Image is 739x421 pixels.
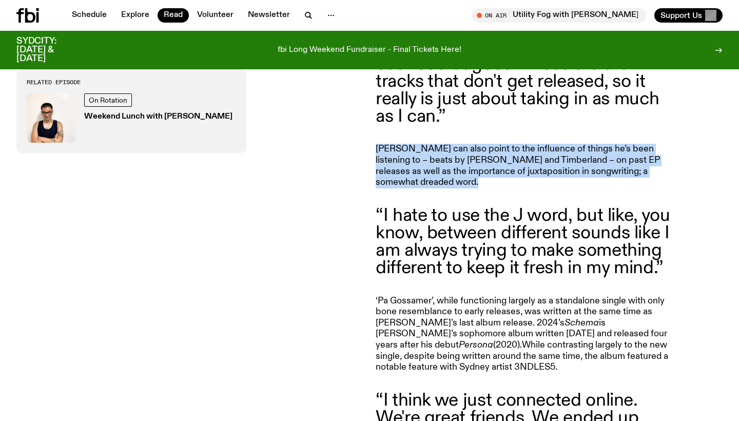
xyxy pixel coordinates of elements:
img: Against a white background, Matt Do wears a black tank top, black glasses and has is arms crossed... [27,93,76,143]
a: Read [158,8,189,23]
p: [PERSON_NAME] can also point to the influence of things he’s been listening to – beats by [PERSON... [376,144,671,188]
a: Newsletter [242,8,296,23]
a: Schedule [66,8,113,23]
button: Support Us [654,8,723,23]
em: Schema [565,318,599,328]
em: . [520,340,522,350]
p: fbi Long Weekend Fundraiser - Final Tickets Here! [278,46,461,55]
h3: SYDCITY: [DATE] & [DATE] [16,37,82,63]
span: Support Us [660,11,702,20]
h3: Related Episode [27,80,236,85]
a: Explore [115,8,155,23]
blockquote: “I hate to use the J word, but like, you know, between different sounds like I am always trying t... [376,207,671,277]
em: Persona [459,340,493,350]
h3: Weekend Lunch with [PERSON_NAME] [84,113,232,121]
a: Against a white background, Matt Do wears a black tank top, black glasses and has is arms crossed... [27,93,236,143]
p: ‘Pa Gossamer’, while functioning largely as a standalone single with only bone resemblance to ear... [376,296,671,373]
button: On AirUtility Fog with [PERSON_NAME] [472,8,646,23]
a: Volunteer [191,8,240,23]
